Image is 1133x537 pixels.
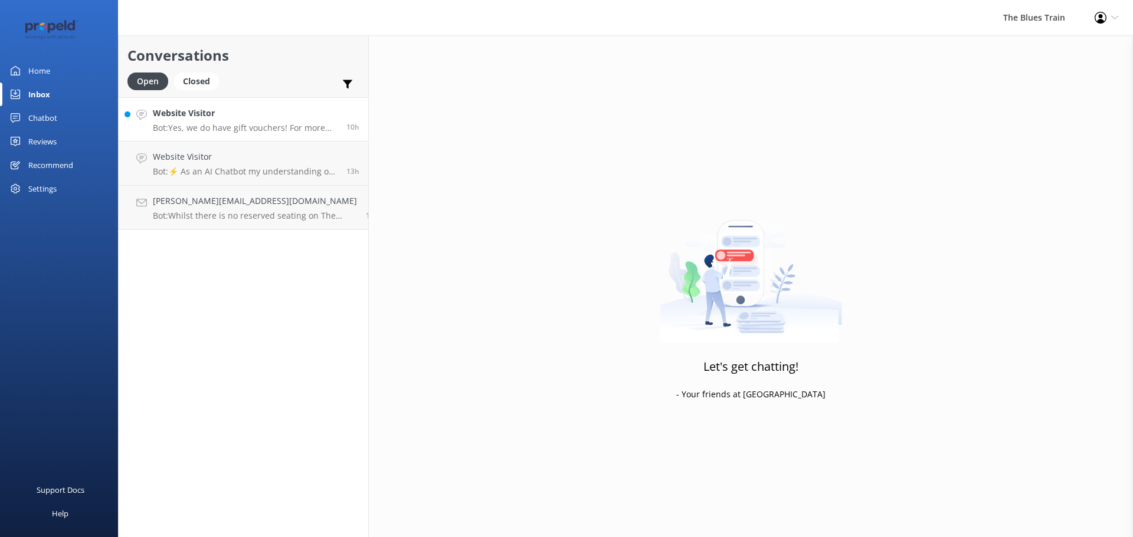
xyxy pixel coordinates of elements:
a: Closed [174,74,225,87]
a: [PERSON_NAME][EMAIL_ADDRESS][DOMAIN_NAME]Bot:Whilst there is no reserved seating on The Blues Tra... [119,186,368,230]
h2: Conversations [127,44,359,67]
img: 12-1677471078.png [18,20,86,39]
span: Oct 13 2025 07:27pm (UTC +11:00) Australia/Sydney [346,166,359,176]
div: Support Docs [37,478,84,502]
div: Chatbot [28,106,57,130]
div: Recommend [28,153,73,177]
a: Open [127,74,174,87]
div: Inbox [28,83,50,106]
img: artwork of a man stealing a conversation from at giant smartphone [660,195,842,342]
div: Open [127,73,168,90]
p: Bot: ⚡ As an AI Chatbot my understanding of some questions is limited. Please rephrase your quest... [153,166,338,177]
div: Home [28,59,50,83]
p: Bot: Yes, we do have gift vouchers! For more information, please see the Gift Vouchers FAQ section. [153,123,338,133]
h3: Let's get chatting! [703,357,798,376]
div: Reviews [28,130,57,153]
h4: Website Visitor [153,107,338,120]
p: - Your friends at [GEOGRAPHIC_DATA] [676,388,826,401]
span: Oct 13 2025 10:50pm (UTC +11:00) Australia/Sydney [346,122,359,132]
div: Help [52,502,68,525]
h4: Website Visitor [153,150,338,163]
h4: [PERSON_NAME][EMAIL_ADDRESS][DOMAIN_NAME] [153,195,357,207]
div: Closed [174,73,219,90]
div: Settings [28,177,57,200]
a: Website VisitorBot:⚡ As an AI Chatbot my understanding of some questions is limited. Please rephr... [119,141,368,186]
p: Bot: Whilst there is no reserved seating on The Blues Train, each carriage has seats for every pa... [153,210,357,221]
a: Website VisitorBot:Yes, we do have gift vouchers! For more information, please see the Gift Vouch... [119,97,368,141]
span: Oct 12 2025 05:35pm (UTC +11:00) Australia/Sydney [366,210,374,220]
